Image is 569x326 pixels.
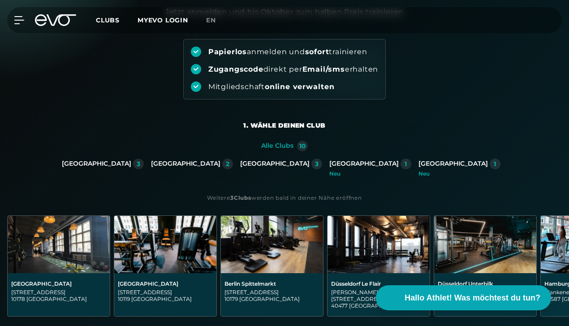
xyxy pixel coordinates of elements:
[224,289,319,302] div: [STREET_ADDRESS] 10179 [GEOGRAPHIC_DATA]
[418,160,488,168] div: [GEOGRAPHIC_DATA]
[8,216,110,273] img: Berlin Alexanderplatz
[230,194,234,201] strong: 3
[240,160,310,168] div: [GEOGRAPHIC_DATA]
[96,16,120,24] span: Clubs
[405,161,407,167] div: 1
[138,16,188,24] a: MYEVO LOGIN
[208,47,367,57] div: anmelden und trainieren
[206,16,216,24] span: en
[438,280,533,287] div: Düsseldorf Unterbilk
[221,216,323,273] img: Berlin Spittelmarkt
[226,161,229,167] div: 2
[11,280,106,287] div: [GEOGRAPHIC_DATA]
[206,15,227,26] a: en
[302,65,345,73] strong: Email/sms
[118,289,213,302] div: [STREET_ADDRESS] 10119 [GEOGRAPHIC_DATA]
[434,216,536,273] img: Düsseldorf Unterbilk
[243,121,325,130] div: 1. Wähle deinen Club
[137,161,140,167] div: 3
[265,82,335,91] strong: online verwalten
[328,216,430,273] img: Düsseldorf Le Flair
[261,142,293,150] div: Alle Clubs
[418,171,500,176] div: Neu
[224,280,319,287] div: Berlin Spittelmarkt
[315,161,319,167] div: 3
[208,65,263,73] strong: Zugangscode
[208,47,247,56] strong: Papierlos
[151,160,220,168] div: [GEOGRAPHIC_DATA]
[299,143,306,149] div: 10
[96,16,138,24] a: Clubs
[405,292,540,304] span: Hallo Athlet! Was möchtest du tun?
[329,160,399,168] div: [GEOGRAPHIC_DATA]
[234,194,251,201] strong: Clubs
[331,289,426,309] div: [PERSON_NAME][STREET_ADDRESS] 40477 [GEOGRAPHIC_DATA]
[331,280,426,287] div: Düsseldorf Le Flair
[62,160,131,168] div: [GEOGRAPHIC_DATA]
[208,64,378,74] div: direkt per erhalten
[11,289,106,302] div: [STREET_ADDRESS] 10178 [GEOGRAPHIC_DATA]
[376,285,551,310] button: Hallo Athlet! Was möchtest du tun?
[305,47,329,56] strong: sofort
[329,171,411,176] div: Neu
[114,216,216,273] img: Berlin Rosenthaler Platz
[118,280,213,287] div: [GEOGRAPHIC_DATA]
[208,82,335,92] div: Mitgliedschaft
[494,161,496,167] div: 1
